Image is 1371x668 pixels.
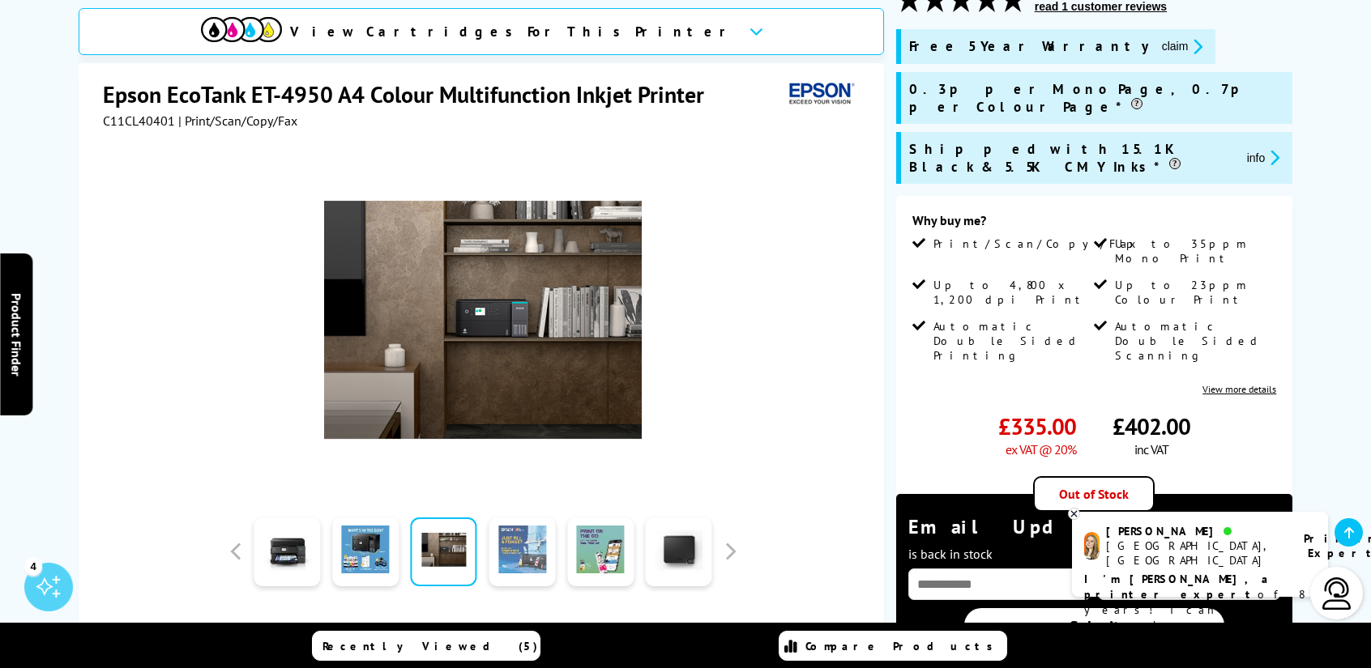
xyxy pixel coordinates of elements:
[1084,572,1316,649] p: of 8 years! I can help you choose the right product
[908,521,1273,562] span: Let me know when this is back in stock
[1134,441,1168,457] span: inc VAT
[1084,572,1273,602] b: I'm [PERSON_NAME], a printer expert
[933,278,1091,307] span: Up to 4,800 x 1,200 dpi Print
[783,79,857,109] img: Epson
[805,639,1002,653] span: Compare Products
[909,37,1149,56] span: Free 5 Year Warranty
[1157,37,1208,56] button: promo-description
[103,113,175,129] span: C11CL40401
[933,236,1142,251] span: Print/Scan/Copy/Fax
[1106,524,1283,538] div: [PERSON_NAME]
[1115,319,1272,363] span: Automatic Double Sided Scanning
[779,631,1007,661] a: Compare Products
[909,80,1285,116] span: 0.3p per Mono Page, 0.7p per Colour Page*
[1115,278,1272,307] span: Up to 23ppm Colour Print
[1242,148,1285,167] button: promo-description
[322,639,538,653] span: Recently Viewed (5)
[201,17,282,42] img: View Cartridges
[1321,577,1353,610] img: user-headset-light.svg
[908,514,1281,564] div: Email Update
[324,161,642,479] img: Epson EcoTank ET-4950 Thumbnail
[1106,538,1283,568] div: [GEOGRAPHIC_DATA], [GEOGRAPHIC_DATA]
[1084,532,1100,560] img: amy-livechat.png
[1006,441,1076,457] span: ex VAT @ 20%
[290,23,736,40] span: View Cartridges For This Printer
[103,79,720,109] h1: Epson EcoTank ET-4950 A4 Colour Multifunction Inkjet Printer
[998,411,1076,441] span: £335.00
[1115,236,1272,266] span: Up to 35ppm Mono Print
[178,113,297,129] span: | Print/Scan/Copy/Fax
[8,292,24,376] span: Product Finder
[1113,411,1190,441] span: £402.00
[1202,383,1276,395] a: View more details
[909,140,1234,176] span: Shipped with 15.1K Black & 5.5K CMY Inks*
[933,319,1091,363] span: Automatic Double Sided Printing
[912,212,1277,236] div: Why buy me?
[312,631,540,661] a: Recently Viewed (5)
[1033,476,1155,512] div: Out of Stock
[24,557,42,575] div: 4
